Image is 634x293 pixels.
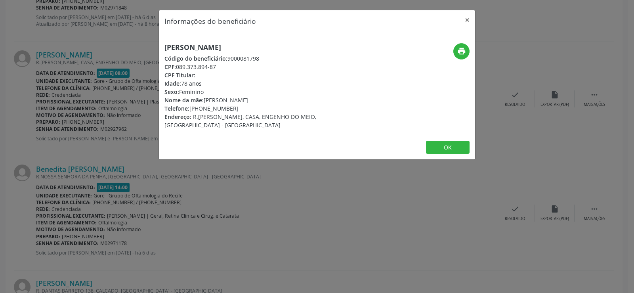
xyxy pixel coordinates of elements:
[164,71,364,79] div: --
[164,16,256,26] h5: Informações do beneficiário
[426,141,470,154] button: OK
[164,71,195,79] span: CPF Titular:
[453,43,470,59] button: print
[164,113,191,121] span: Endereço:
[164,96,204,104] span: Nome da mãe:
[164,104,364,113] div: [PHONE_NUMBER]
[459,10,475,30] button: Close
[164,80,181,87] span: Idade:
[164,54,364,63] div: 9000081798
[164,105,189,112] span: Telefone:
[164,88,179,96] span: Sexo:
[164,63,176,71] span: CPF:
[164,43,364,52] h5: [PERSON_NAME]
[164,96,364,104] div: [PERSON_NAME]
[164,79,364,88] div: 78 anos
[457,47,466,56] i: print
[164,113,316,129] span: R.[PERSON_NAME], CASA, ENGENHO DO MEIO, [GEOGRAPHIC_DATA] - [GEOGRAPHIC_DATA]
[164,55,227,62] span: Código do beneficiário:
[164,63,364,71] div: 089.373.894-87
[164,88,364,96] div: Feminino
